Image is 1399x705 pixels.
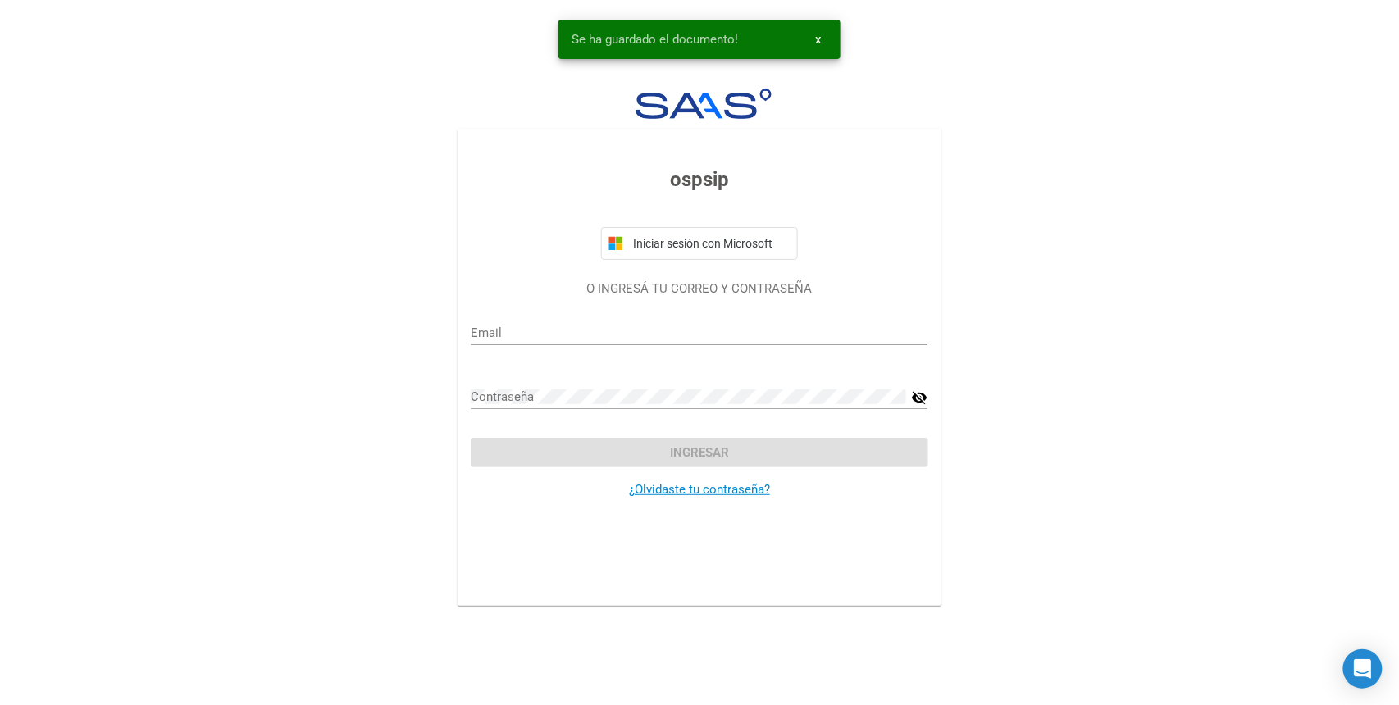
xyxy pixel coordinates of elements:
[629,482,770,497] a: ¿Olvidaste tu contraseña?
[630,237,791,250] span: Iniciar sesión con Microsoft
[1343,649,1383,689] div: Open Intercom Messenger
[802,25,834,54] button: x
[670,445,729,460] span: Ingresar
[815,32,821,47] span: x
[471,438,927,467] button: Ingresar
[471,280,927,298] p: O INGRESÁ TU CORREO Y CONTRASEÑA
[572,31,738,48] span: Se ha guardado el documento!
[911,388,927,407] mat-icon: visibility_off
[471,165,927,194] h3: ospsip
[601,227,798,260] button: Iniciar sesión con Microsoft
